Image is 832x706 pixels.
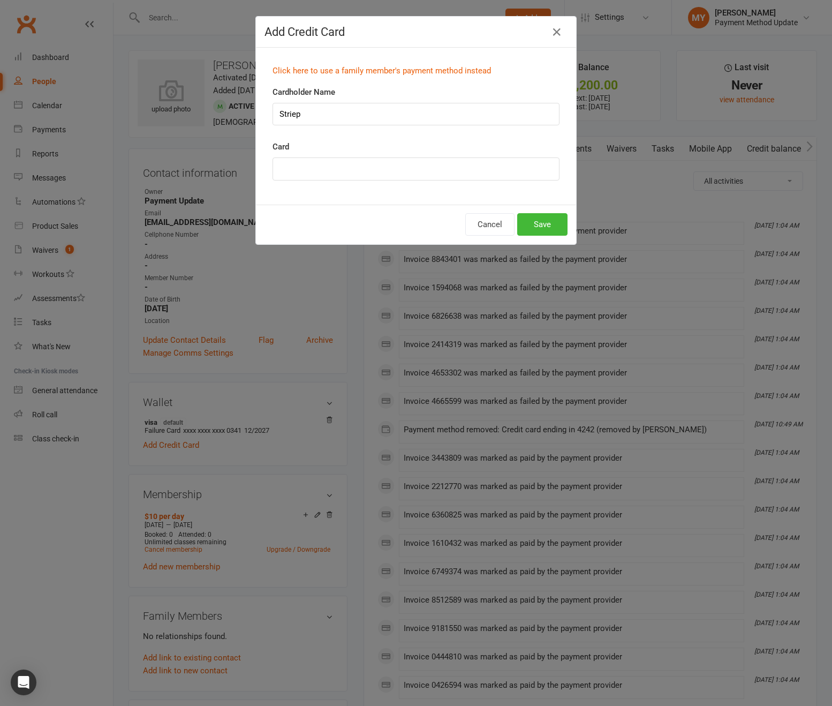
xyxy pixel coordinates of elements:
label: Card [273,140,289,153]
button: Cancel [465,213,515,236]
label: Cardholder Name [273,86,335,99]
div: Open Intercom Messenger [11,670,36,695]
button: Save [517,213,568,236]
h4: Add Credit Card [264,25,568,39]
a: Click here to use a family member's payment method instead [273,66,491,76]
button: Close [548,24,565,41]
